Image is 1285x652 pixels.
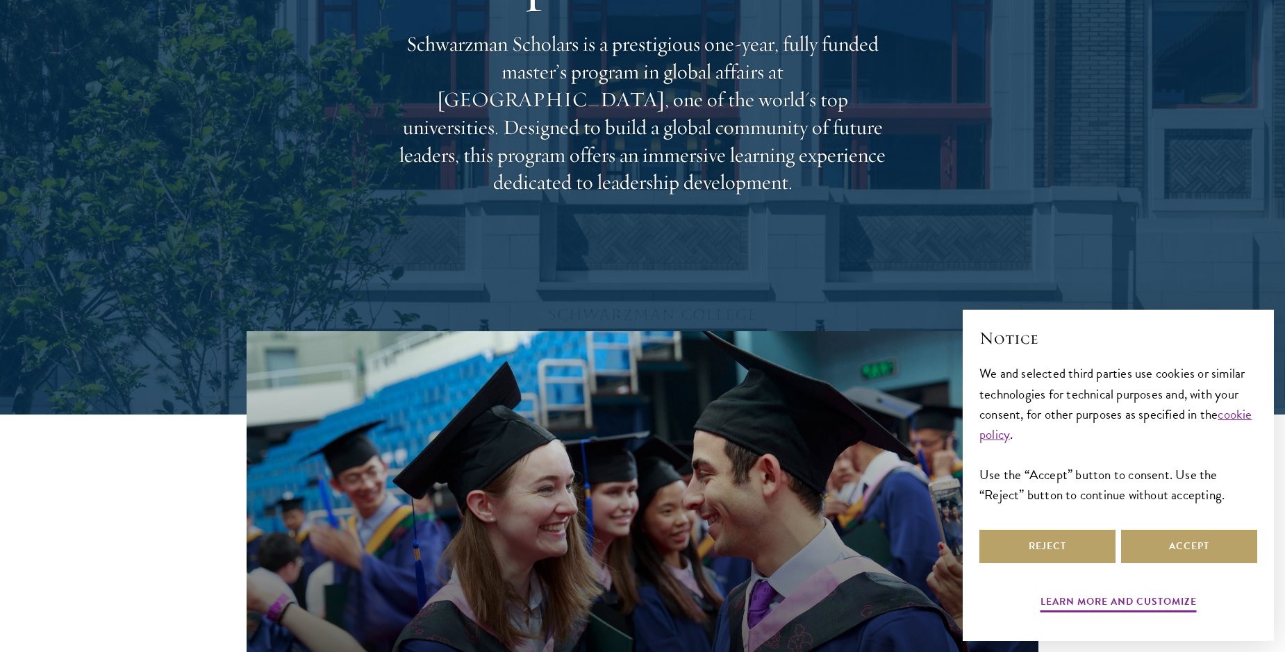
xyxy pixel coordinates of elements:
h2: Notice [979,326,1257,350]
button: Accept [1121,530,1257,563]
button: Reject [979,530,1116,563]
div: We and selected third parties use cookies or similar technologies for technical purposes and, wit... [979,363,1257,504]
a: cookie policy [979,404,1252,444]
button: Learn more and customize [1041,593,1197,615]
p: Schwarzman Scholars is a prestigious one-year, fully funded master’s program in global affairs at... [392,31,893,197]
